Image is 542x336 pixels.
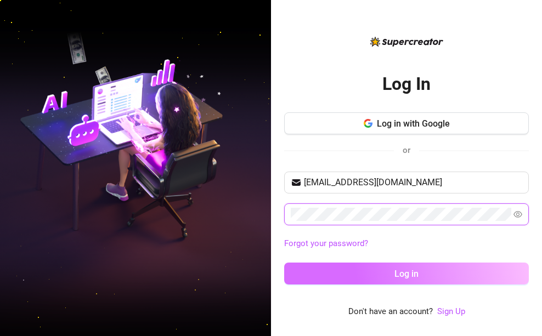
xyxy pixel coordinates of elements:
a: Sign Up [437,305,465,318]
span: eye [513,210,522,219]
button: Log in [284,263,529,284]
h2: Log In [382,73,431,95]
button: Log in with Google [284,112,529,134]
a: Sign Up [437,306,465,316]
img: logo-BBDzfeDw.svg [370,37,443,47]
span: Log in with Google [377,118,450,129]
span: Log in [394,269,419,279]
a: Forgot your password? [284,238,368,248]
input: Your email [304,176,522,189]
span: or [403,145,410,155]
a: Forgot your password? [284,237,529,250]
span: Don't have an account? [348,305,433,318]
